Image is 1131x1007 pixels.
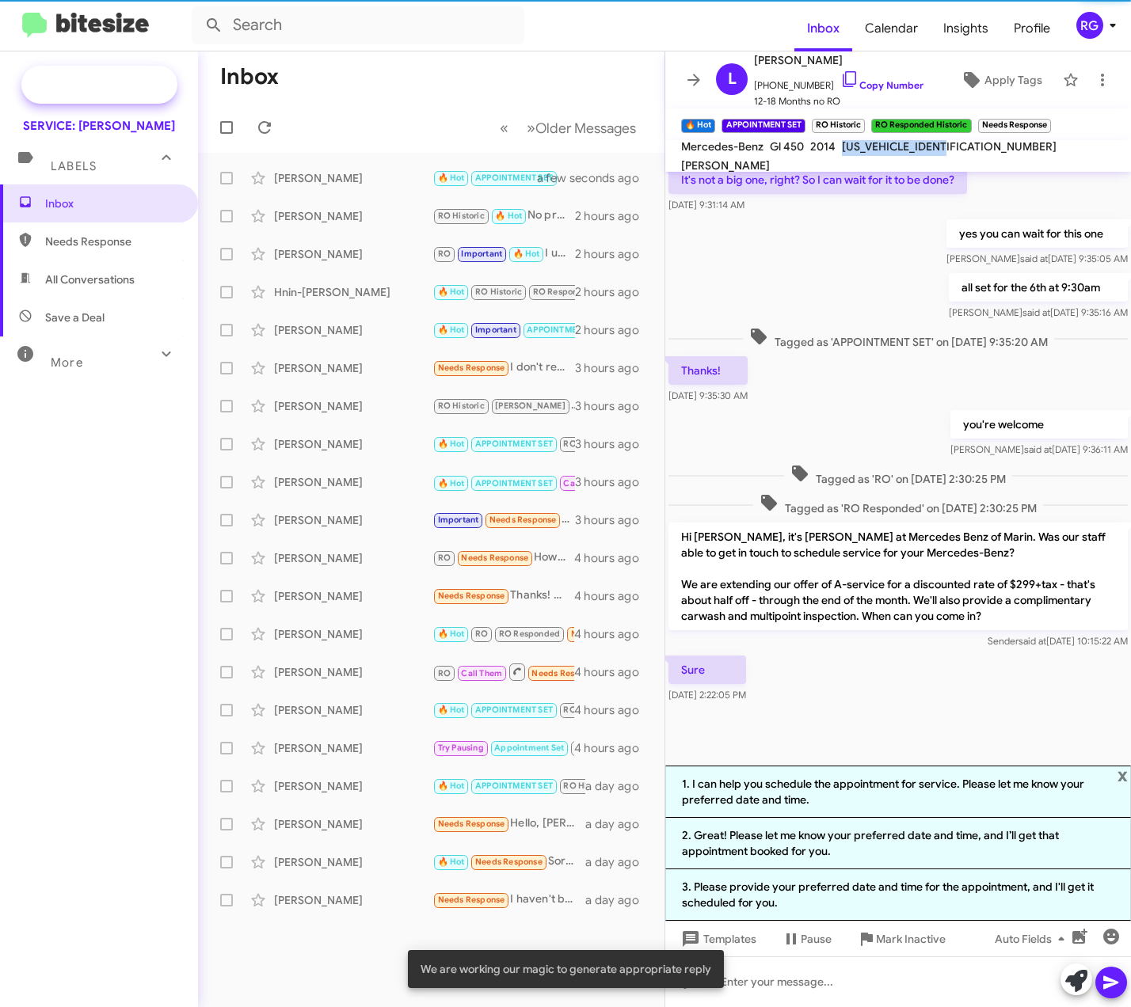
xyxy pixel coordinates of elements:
span: [PERSON_NAME] [DATE] 9:35:05 AM [946,253,1128,264]
span: [PERSON_NAME] [DATE] 9:35:16 AM [949,306,1128,318]
h1: Inbox [220,64,279,89]
span: Try Pausing [438,743,484,753]
div: [PERSON_NAME] [274,816,432,832]
div: I understand, we also wash your vehicle and provide you a loaner . All are tires come with a 1 ye... [432,245,575,263]
span: « [500,118,508,138]
div: [PERSON_NAME] [274,512,432,528]
div: 4 hours ago [574,702,652,718]
span: RO Historic [563,439,610,449]
span: APPOINTMENT SET [475,478,553,488]
small: APPOINTMENT SET [722,119,805,133]
div: 3 hours ago [575,512,652,528]
button: RG [1063,12,1114,39]
div: How much tire [432,549,574,567]
span: 🔥 Hot [495,211,522,221]
div: 4 hours ago [574,588,652,604]
button: Mark Inactive [844,925,958,953]
span: Tagged as 'APPOINTMENT SET' on [DATE] 9:35:20 AM [743,327,1054,350]
span: RO [438,668,451,678]
span: RO [475,629,488,639]
div: [PERSON_NAME] [274,208,432,224]
div: Hnin-[PERSON_NAME] [274,284,432,300]
div: [PERSON_NAME] [274,664,432,680]
a: Profile [1001,6,1063,51]
span: Inbox [45,196,180,211]
div: [PERSON_NAME] [274,892,432,908]
span: Auto Fields [995,925,1071,953]
div: [PERSON_NAME] [274,778,432,794]
span: RO [438,553,451,563]
span: 12-18 Months no RO [754,93,923,109]
span: Important [438,515,479,525]
span: Pause [801,925,832,953]
span: Needs Response [438,819,505,829]
li: 2. Great! Please let me know your preferred date and time, and I’ll get that appointment booked f... [665,818,1131,869]
span: RO [563,705,576,715]
small: RO Responded Historic [871,119,971,133]
span: [US_VEHICLE_IDENTIFICATION_NUMBER] [842,139,1057,154]
button: Next [517,112,645,144]
span: 🔥 Hot [438,857,465,867]
div: [PERSON_NAME] [274,398,432,414]
p: Hi [PERSON_NAME], it's [PERSON_NAME] at Mercedes Benz of Marin. Was our staff able to get in touc... [668,522,1128,630]
span: RO Historic [438,401,485,411]
div: We can get these tires ordered and here [DATE]. Installation with a car wash usually takes about ... [432,397,575,415]
span: 🔥 Hot [438,781,465,791]
div: The car was there for over a week to have two stickers put on. Additionally, there is an over the... [432,511,575,529]
span: Tagged as 'RO' on [DATE] 2:30:25 PM [784,464,1012,487]
div: RG [1076,12,1103,39]
span: [DATE] 9:35:30 AM [668,389,748,401]
span: Call Them [563,478,604,488]
div: SERVICE: [PERSON_NAME] [23,118,175,134]
span: [PERSON_NAME] [754,51,923,70]
span: L [728,66,737,92]
span: APPOINTMENT SET [475,173,553,183]
div: [PERSON_NAME] [274,360,432,376]
div: I don't remember this recommendation. There was a screw in one and you asked if I wanted to repla... [432,359,575,377]
p: all set for the 6th at 9:30am [949,273,1128,302]
li: 1. I can help you schedule the appointment for service. Please let me know your preferred date an... [665,766,1131,818]
button: Pause [769,925,844,953]
span: Needs Response [438,363,505,373]
span: RO Historic [438,211,485,221]
span: [DATE] 9:31:14 AM [668,199,744,211]
div: a day ago [585,854,652,870]
div: [PERSON_NAME] [274,588,432,604]
p: Thanks! [668,356,748,385]
div: 2 hours ago [575,322,652,338]
span: APPOINTMENT SET [527,325,604,335]
div: [PERSON_NAME] [274,436,432,452]
span: APPOINTMENT SET [475,781,553,791]
p: yes you can wait for this one [946,219,1128,248]
div: 2 hours ago [575,284,652,300]
span: 🔥 Hot [513,249,540,259]
span: Important [461,249,502,259]
div: 2 hours ago [575,208,652,224]
span: Needs Response [489,515,557,525]
span: All Conversations [45,272,135,287]
span: We are working our magic to generate appropriate reply [421,961,711,977]
span: RO Historic [475,287,522,297]
div: a day ago [585,778,652,794]
div: 4 hours ago [574,626,652,642]
span: 🔥 Hot [438,325,465,335]
small: 🔥 Hot [681,119,715,133]
div: [PERSON_NAME] [274,322,432,338]
button: Apply Tags [946,66,1055,94]
span: said at [1019,635,1046,647]
div: 2 hours ago [575,246,652,262]
a: Special Campaign [21,66,177,104]
span: 🔥 Hot [438,173,465,183]
div: Hi [PERSON_NAME] Thank You for follow up and offering a deal.I need 2 tires only --Your team was ... [432,625,574,643]
a: Copy Number [840,79,923,91]
div: We already did so with you last week . Please update your records. Thank you [432,739,574,757]
div: Sorry! One more question. My wife just told me the windshield fluid is leaking. How much to fix t... [432,853,585,871]
div: no thank you [432,321,575,339]
small: Needs Response [978,119,1051,133]
span: Calendar [852,6,931,51]
div: Hi [PERSON_NAME],Just let me know a good day and time that works for you so we can pre-book the a... [432,777,585,795]
div: 3 hours ago [575,398,652,414]
div: Hello, [PERSON_NAME], and thank you for your note .... I'm well out of your Neighbourhood, and ne... [432,815,585,833]
span: Needs Response [438,895,505,905]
